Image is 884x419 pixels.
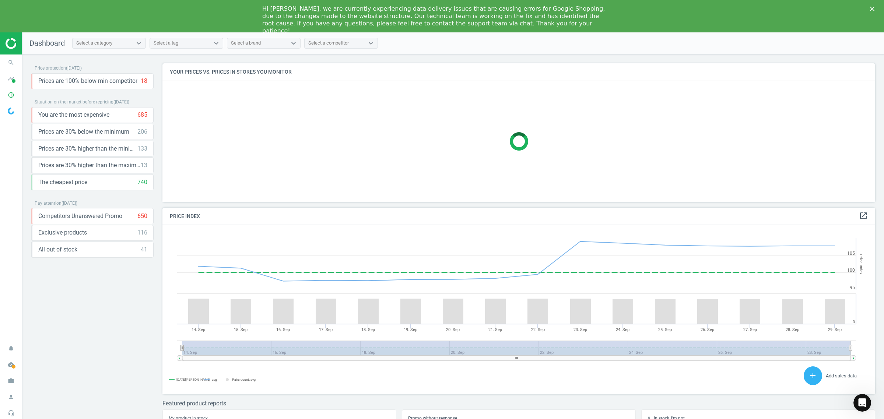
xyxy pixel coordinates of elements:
span: Situation on the market before repricing [35,99,113,105]
div: 740 [137,178,147,186]
i: person [4,390,18,404]
text: 0 [853,320,855,324]
text: 100 [847,268,855,273]
h4: Your prices vs. prices in stores you monitor [162,63,875,81]
i: add [808,371,817,380]
tspan: 19. Sep [404,327,417,332]
div: Hi [PERSON_NAME], we are currently experiencing data delivery issues that are causing errors for ... [262,5,610,35]
span: ( [DATE] ) [62,201,77,206]
text: 105 [847,251,855,256]
tspan: 22. Sep [531,327,545,332]
span: Prices are 30% higher than the maximal [38,161,141,169]
i: work [4,374,18,388]
tspan: Pairs count: avg [232,378,256,381]
tspan: 26. Sep [701,327,714,332]
div: Select a brand [231,40,261,47]
div: Select a competitor [308,40,349,47]
div: 18 [141,77,147,85]
span: Dashboard [29,39,65,47]
h3: Featured product reports [162,400,875,407]
tspan: 15. Sep [234,327,248,332]
tspan: avg [212,378,217,381]
div: Select a category [76,40,112,47]
div: 41 [141,246,147,254]
i: cloud_done [4,358,18,372]
i: open_in_new [859,211,868,220]
a: open_in_new [859,211,868,221]
span: ( [DATE] ) [66,66,82,71]
text: 95 [850,285,855,290]
img: ajHJNr6hYgQAAAAASUVORK5CYII= [6,38,58,49]
tspan: 24. Sep [616,327,629,332]
span: Prices are 30% below the minimum [38,128,129,136]
tspan: [DATE][PERSON_NAME] [176,378,210,382]
h4: Price Index [162,208,875,225]
span: The cheapest price [38,178,87,186]
tspan: 28. Sep [786,327,799,332]
div: 206 [137,128,147,136]
img: wGWNvw8QSZomAAAAABJRU5ErkJggg== [8,108,14,115]
span: Add sales data [826,373,857,378]
div: 133 [137,145,147,153]
span: You are the most expensive [38,111,109,119]
div: 116 [137,229,147,237]
tspan: 14. Sep [192,327,205,332]
tspan: 16. Sep [276,327,290,332]
tspan: 20. Sep [446,327,460,332]
tspan: 17. Sep [319,327,333,332]
span: Pay attention [35,201,62,206]
div: Select a tag [154,40,178,47]
tspan: 23. Sep [573,327,587,332]
tspan: 21. Sep [488,327,502,332]
tspan: 29. Sep [828,327,842,332]
span: Competitors Unanswered Promo [38,212,122,220]
span: All out of stock [38,246,77,254]
i: pie_chart_outlined [4,88,18,102]
span: Prices are 100% below min competitor [38,77,137,85]
i: timeline [4,72,18,86]
tspan: 27. Sep [743,327,757,332]
tspan: 18. Sep [361,327,375,332]
button: add [804,366,822,385]
tspan: Price Index [859,254,863,274]
iframe: Intercom live chat [853,394,871,412]
div: 650 [137,212,147,220]
div: 685 [137,111,147,119]
div: 13 [141,161,147,169]
div: Close [870,7,877,11]
span: Exclusive products [38,229,87,237]
tspan: 25. Sep [658,327,672,332]
i: notifications [4,341,18,355]
span: Price protection [35,66,66,71]
i: search [4,56,18,70]
span: Prices are 30% higher than the minimum [38,145,137,153]
span: ( [DATE] ) [113,99,129,105]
